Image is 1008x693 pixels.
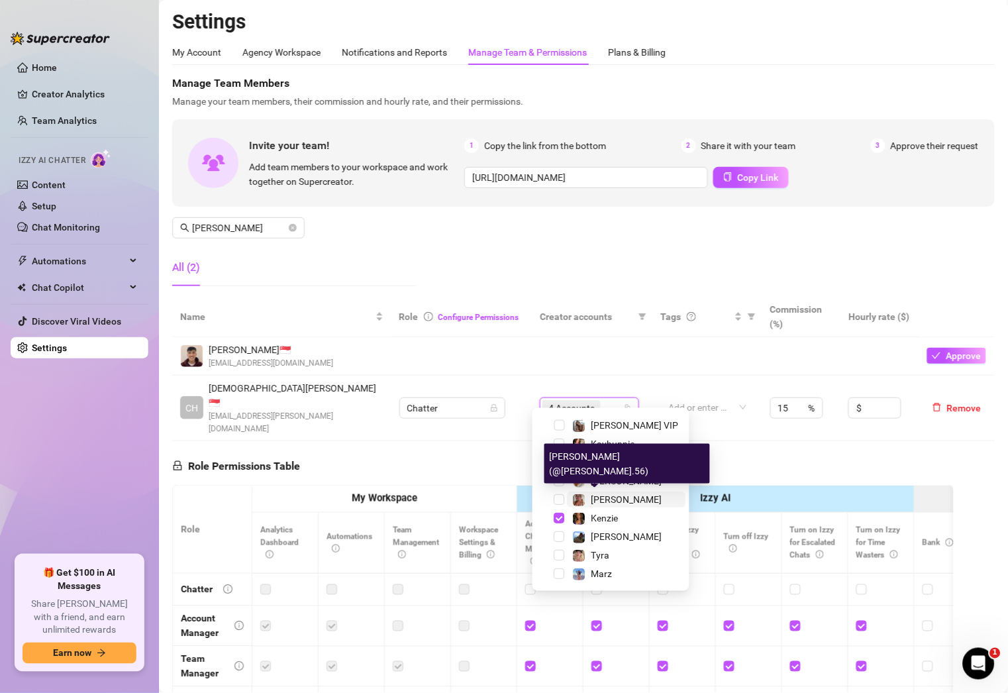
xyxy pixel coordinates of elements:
span: thunderbolt [17,256,28,266]
span: 1 [464,138,479,153]
th: Name [172,297,391,337]
img: Marz [574,568,585,580]
span: copy [723,172,732,182]
span: question-circle [687,312,696,321]
span: check [932,351,941,360]
img: Kaybunnie [574,439,585,451]
img: AI Chatter [91,149,111,168]
span: Select tree node [554,439,565,449]
a: Discover Viral Videos [32,316,121,327]
iframe: Intercom live chat [963,648,995,680]
span: [PERSON_NAME] 🇸🇬 [209,343,333,357]
span: 2 [681,138,696,153]
span: Manage your team members, their commission and hourly rate, and their permissions. [172,94,995,109]
span: info-circle [487,551,495,559]
span: Select tree node [554,531,565,542]
span: Approve their request [891,138,979,153]
span: Kenzie [591,513,619,523]
span: Select tree node [554,568,565,579]
img: Kenzie [574,513,585,525]
input: Search members [192,221,286,235]
div: Chatter [181,582,213,597]
div: My Account [172,45,221,60]
span: info-circle [398,551,406,559]
span: info-circle [424,312,433,321]
span: Invite your team! [249,137,464,154]
span: info-circle [890,551,898,559]
span: 🎁 Get $100 in AI Messages [23,567,136,593]
span: Select tree node [554,513,565,523]
span: 4 Accounts [542,400,601,416]
img: Kat Hobbs VIP [574,420,585,432]
img: Chat Copilot [17,283,26,292]
span: team [624,404,632,412]
span: Manage Team Members [172,76,995,91]
span: Copy Link [738,172,779,183]
span: Turn off Izzy [724,532,769,554]
span: arrow-right [97,649,106,658]
span: info-circle [332,545,340,553]
span: filter [748,313,756,321]
span: Earn now [53,648,91,659]
span: 4 Accounts [548,401,595,415]
span: [PERSON_NAME] [591,531,662,542]
div: Team Manager [181,652,224,681]
button: Remove [927,400,987,416]
span: Remove [947,403,982,413]
a: Configure Permissions [438,313,519,322]
span: [DEMOGRAPHIC_DATA][PERSON_NAME] 🇸🇬 [209,381,383,410]
h2: Settings [172,9,995,34]
span: Kaybunnie [591,439,635,449]
span: Select tree node [554,494,565,505]
span: info-circle [223,585,232,594]
span: Marz [591,568,613,579]
span: Select tree node [554,550,565,560]
span: search [180,223,189,233]
a: Settings [32,343,67,353]
img: Dan [181,345,203,367]
span: Creator accounts [540,309,633,324]
span: Tyra [591,550,610,560]
span: info-circle [729,545,737,553]
span: [PERSON_NAME] VIP [591,420,679,431]
span: Copy the link from the bottom [484,138,606,153]
div: Manage Team & Permissions [468,45,587,60]
span: [EMAIL_ADDRESS][DOMAIN_NAME] [209,357,333,370]
span: Bank [923,538,954,547]
span: info-circle [816,551,824,559]
img: Taylor [574,531,585,543]
span: Workspace Settings & Billing [459,525,498,560]
div: Agency Workspace [242,45,321,60]
span: Automations [32,250,126,272]
img: logo-BBDzfeDw.svg [11,32,110,45]
span: Access Izzy - Chat Monitoring [525,519,572,566]
span: Automations [327,532,372,554]
span: lock [490,404,498,412]
th: Hourly rate ($) [840,297,919,337]
span: Share [PERSON_NAME] with a friend, and earn unlimited rewards [23,598,136,637]
span: Approve [946,350,982,361]
a: Content [32,180,66,190]
h5: Role Permissions Table [172,458,300,474]
span: Izzy AI Chatter [19,154,85,167]
span: Turn on Izzy for Time Wasters [856,525,901,560]
span: lock [172,460,183,471]
span: CH [185,401,198,415]
span: 3 [871,138,885,153]
span: delete [932,403,942,412]
span: Team Management [393,525,439,560]
strong: My Workspace [352,492,417,504]
span: info-circle [692,551,700,559]
div: All (2) [172,260,200,276]
button: Copy Link [713,167,789,188]
span: filter [636,307,649,327]
span: Select tree node [554,420,565,431]
span: filter [638,313,646,321]
span: info-circle [530,557,538,565]
span: info-circle [234,621,244,631]
span: Analytics Dashboard [260,525,299,560]
div: Notifications and Reports [342,45,447,60]
img: Tyra [574,550,585,562]
div: Plans & Billing [608,45,666,60]
span: filter [745,307,758,327]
